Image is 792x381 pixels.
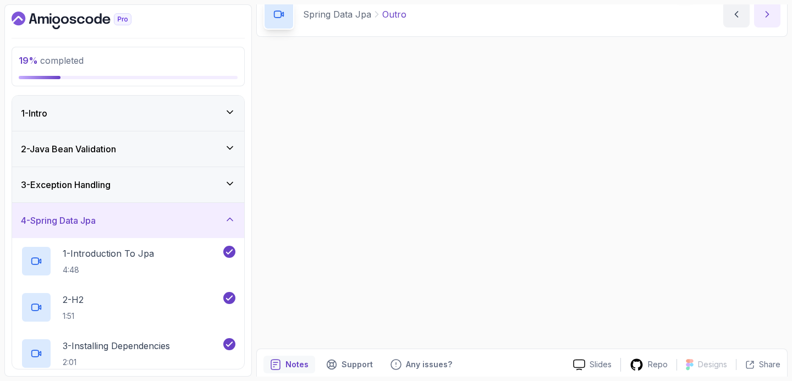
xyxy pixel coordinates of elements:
a: Slides [564,359,620,371]
button: 1-Intro [12,96,244,131]
p: Slides [590,359,612,370]
button: 2-H21:51 [21,292,235,323]
button: 2-Java Bean Validation [12,131,244,167]
h3: 1 - Intro [21,107,47,120]
button: next content [754,1,780,27]
span: 19 % [19,55,38,66]
button: 3-Exception Handling [12,167,244,202]
a: Dashboard [12,12,157,29]
button: previous content [723,1,750,27]
p: Spring Data Jpa [303,8,371,21]
button: Share [736,359,780,370]
span: completed [19,55,84,66]
p: Outro [382,8,406,21]
p: Repo [648,359,668,370]
p: 2 - H2 [63,293,84,306]
p: 3 - Installing Dependencies [63,339,170,352]
p: Any issues? [406,359,452,370]
p: Share [759,359,780,370]
h3: 2 - Java Bean Validation [21,142,116,156]
button: 4-Spring Data Jpa [12,203,244,238]
p: 4:48 [63,264,154,275]
button: 3-Installing Dependencies2:01 [21,338,235,369]
p: 1:51 [63,311,84,322]
p: 1 - Introduction To Jpa [63,247,154,260]
a: Repo [621,358,676,372]
p: Support [342,359,373,370]
p: Notes [285,359,309,370]
p: Designs [698,359,727,370]
button: Feedback button [384,356,459,373]
h3: 3 - Exception Handling [21,178,111,191]
button: notes button [263,356,315,373]
h3: 4 - Spring Data Jpa [21,214,96,227]
p: 2:01 [63,357,170,368]
button: 1-Introduction To Jpa4:48 [21,246,235,277]
button: Support button [320,356,380,373]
